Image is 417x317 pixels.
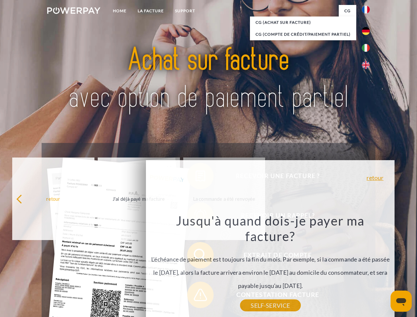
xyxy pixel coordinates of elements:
a: CG (Compte de crédit/paiement partiel) [250,28,356,40]
div: retour [16,194,90,203]
img: title-powerpay_fr.svg [63,32,354,126]
img: it [362,44,370,52]
a: SELF-SERVICE [240,299,300,311]
a: Support [169,5,201,17]
a: CG [339,5,356,17]
img: logo-powerpay-white.svg [47,7,100,14]
div: J'ai déjà payé ma facture [102,194,176,203]
h3: Jusqu'à quand dois-je payer ma facture? [150,213,391,244]
img: en [362,61,370,69]
iframe: Bouton de lancement de la fenêtre de messagerie [391,291,412,312]
a: LA FACTURE [132,5,169,17]
a: Home [107,5,132,17]
a: CG (achat sur facture) [250,17,356,28]
a: retour [366,175,383,181]
img: fr [362,6,370,14]
div: L'échéance de paiement est toujours la fin du mois. Par exemple, si la commande a été passée le [... [150,213,391,305]
img: de [362,27,370,35]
